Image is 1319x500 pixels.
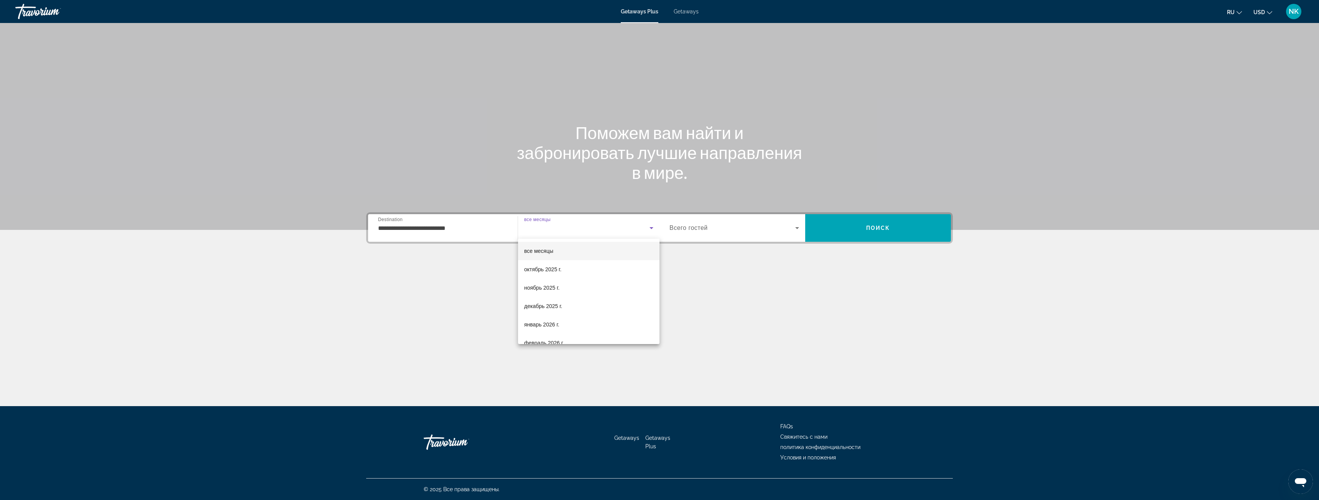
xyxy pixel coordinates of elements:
[524,302,562,311] span: декабрь 2025 г.
[524,338,564,348] span: февраль 2026 г.
[1288,469,1313,494] iframe: Кнопка запуска окна обмена сообщениями
[524,265,561,274] span: октябрь 2025 г.
[524,320,559,329] span: январь 2026 г.
[524,248,553,254] span: все месяцы
[524,283,559,292] span: ноябрь 2025 г.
